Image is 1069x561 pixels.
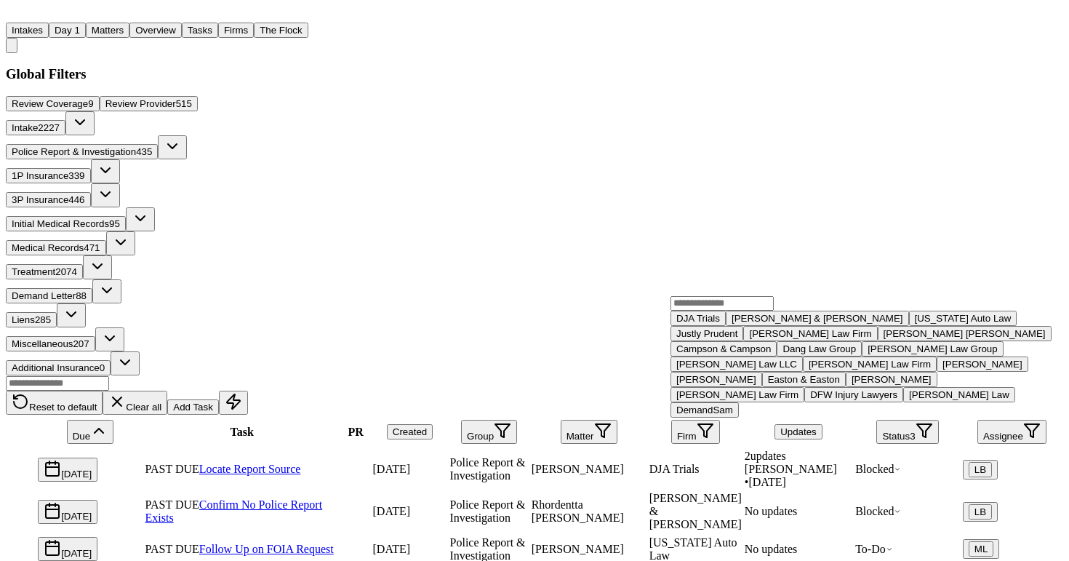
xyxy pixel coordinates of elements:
[676,343,771,354] div: Campson & Campson
[810,389,897,400] div: DFW Injury Lawyers
[884,328,1046,339] div: [PERSON_NAME] [PERSON_NAME]
[676,359,797,370] div: [PERSON_NAME] Law LLC
[676,374,756,385] div: [PERSON_NAME]
[809,359,931,370] div: [PERSON_NAME] Law Firm
[676,405,733,415] div: DemandSam
[749,328,871,339] div: [PERSON_NAME] Law Firm
[909,389,1009,400] div: [PERSON_NAME] Law
[768,374,840,385] div: Easton & Easton
[670,295,1069,418] div: Firm
[942,359,1022,370] div: [PERSON_NAME]
[676,328,737,339] div: Justly Prudent
[852,374,932,385] div: [PERSON_NAME]
[868,343,998,354] div: [PERSON_NAME] Law Group
[915,313,1012,324] div: [US_STATE] Auto Law
[732,313,903,324] div: [PERSON_NAME] & [PERSON_NAME]
[782,343,856,354] div: Dang Law Group
[676,313,720,324] div: DJA Trials
[676,389,798,400] div: [PERSON_NAME] Law Firm
[671,420,720,444] button: Firm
